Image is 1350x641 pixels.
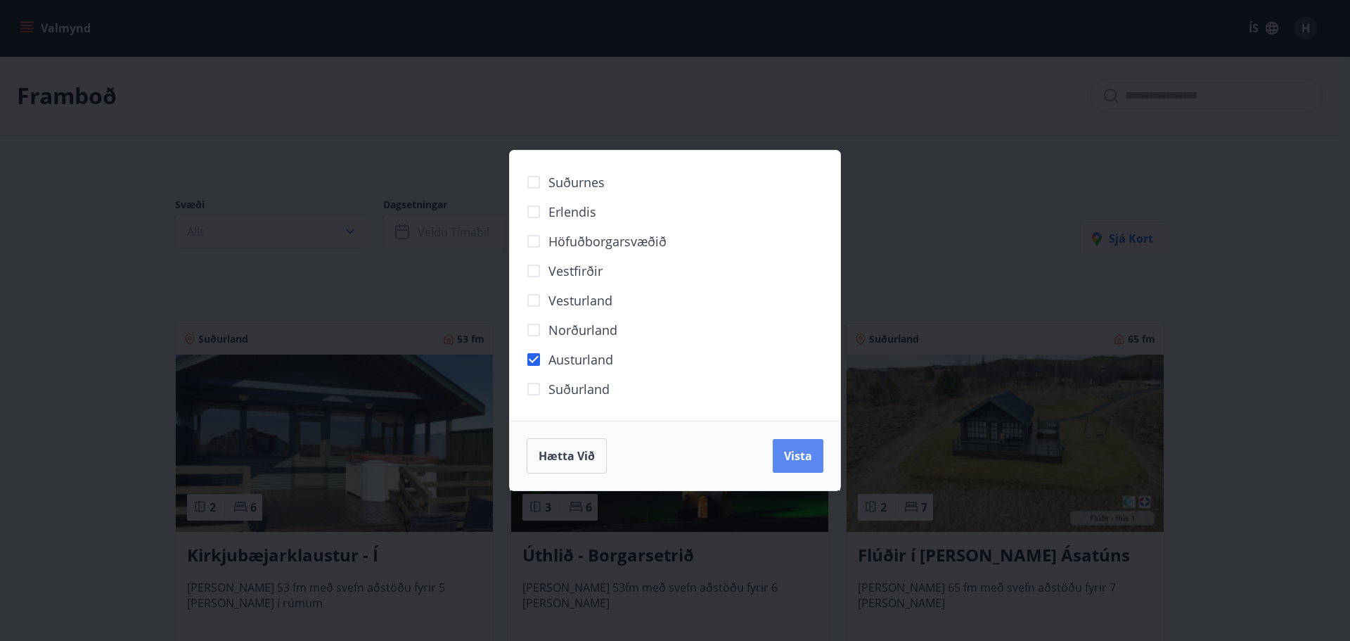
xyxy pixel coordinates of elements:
[548,380,610,398] span: Suðurland
[548,350,613,369] span: Austurland
[527,438,607,474] button: Hætta við
[548,262,603,280] span: Vestfirðir
[548,232,667,250] span: Höfuðborgarsvæðið
[548,173,605,191] span: Suðurnes
[548,291,612,310] span: Vesturland
[539,448,595,464] span: Hætta við
[784,448,812,464] span: Vista
[548,321,617,339] span: Norðurland
[773,439,823,473] button: Vista
[548,203,596,221] span: Erlendis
